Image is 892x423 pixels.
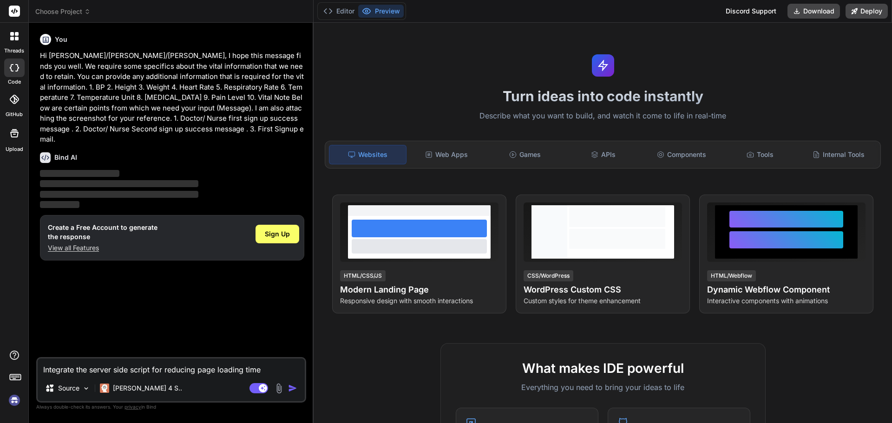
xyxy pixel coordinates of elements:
h4: Dynamic Webflow Component [707,283,866,296]
p: Source [58,384,79,393]
button: Preview [358,5,404,18]
h6: Bind AI [54,153,77,162]
h4: WordPress Custom CSS [524,283,682,296]
span: Choose Project [35,7,91,16]
h4: Modern Landing Page [340,283,498,296]
div: Tools [722,145,799,164]
label: GitHub [6,111,23,118]
h1: Turn ideas into code instantly [319,88,886,104]
p: Interactive components with animations [707,296,866,306]
p: Responsive design with smooth interactions [340,296,498,306]
textarea: Integrate the server side script for reducing page loading time [38,358,305,375]
p: [PERSON_NAME] 4 S.. [113,384,182,393]
p: View all Features [48,243,157,253]
button: Deploy [846,4,888,19]
p: Everything you need to bring your ideas to life [456,382,750,393]
div: Discord Support [720,4,782,19]
span: ‌ [40,201,79,208]
img: attachment [274,383,284,394]
button: Editor [320,5,358,18]
p: Describe what you want to build, and watch it come to life in real-time [319,110,886,122]
img: Claude 4 Sonnet [100,384,109,393]
p: Always double-check its answers. Your in Bind [36,403,306,411]
span: privacy [125,404,141,410]
h6: You [55,35,67,44]
img: signin [7,392,22,408]
label: Upload [6,145,23,153]
p: Custom styles for theme enhancement [524,296,682,306]
img: Pick Models [82,384,90,392]
span: Sign Up [265,229,290,239]
h1: Create a Free Account to generate the response [48,223,157,241]
label: code [8,78,21,86]
div: CSS/WordPress [524,270,573,281]
button: Download [787,4,840,19]
div: Internal Tools [800,145,877,164]
span: ‌ [40,191,198,198]
div: Websites [329,145,407,164]
p: Hi [PERSON_NAME]/[PERSON_NAME]/[PERSON_NAME], I hope this message finds you well. We require some... [40,51,304,145]
div: Web Apps [408,145,485,164]
h2: What makes IDE powerful [456,358,750,378]
div: HTML/CSS/JS [340,270,386,281]
div: Components [643,145,720,164]
div: APIs [565,145,642,164]
div: HTML/Webflow [707,270,756,281]
span: ‌ [40,170,119,177]
label: threads [4,47,24,55]
img: icon [288,384,297,393]
div: Games [487,145,564,164]
span: ‌ [40,180,198,187]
